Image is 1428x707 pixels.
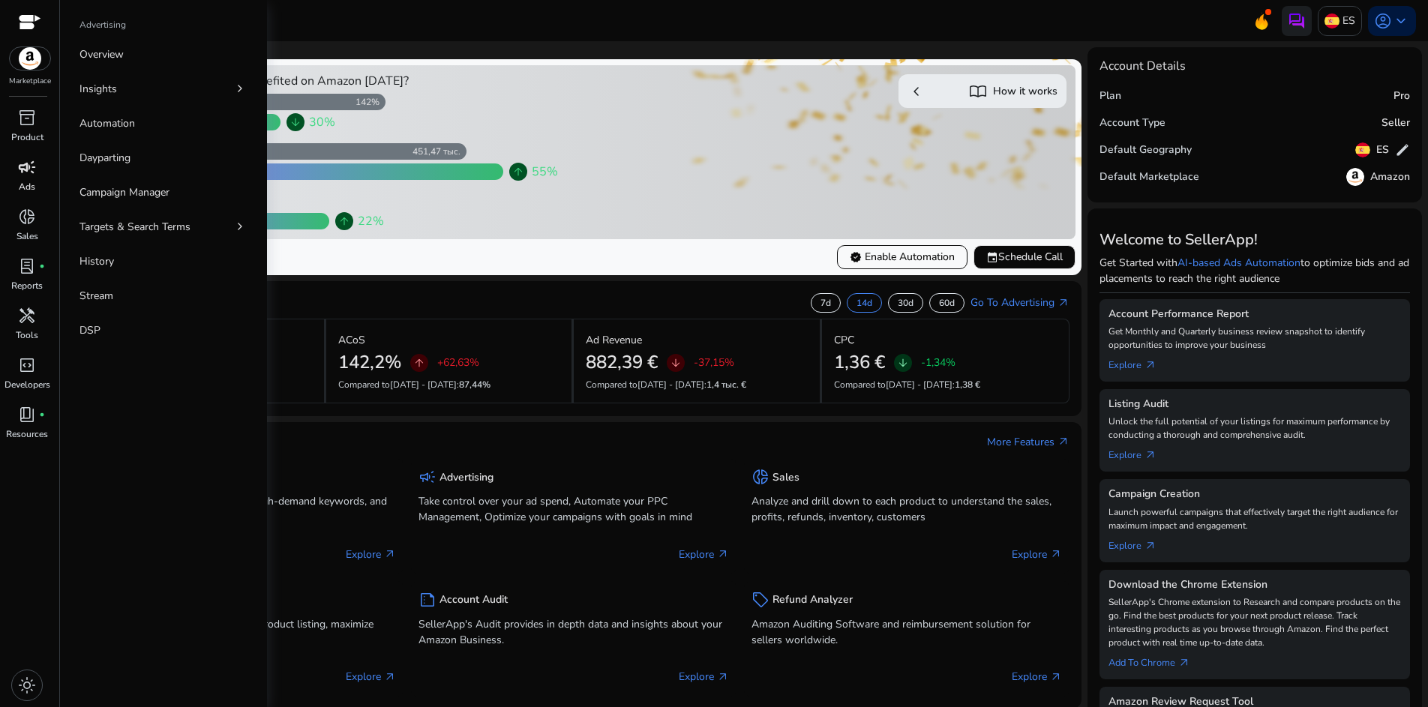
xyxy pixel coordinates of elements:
p: ES [1342,7,1355,34]
p: Developers [4,378,50,391]
span: arrow_outward [1144,359,1156,371]
p: SellerApp's Audit provides in depth data and insights about your Amazon Business. [418,616,729,648]
span: arrow_upward [338,215,350,227]
span: arrow_downward [897,357,909,369]
p: Product [11,130,43,144]
span: arrow_downward [289,116,301,128]
span: chevron_right [232,219,247,234]
img: es.svg [1355,142,1370,157]
a: Explorearrow_outward [1108,352,1168,373]
span: [DATE] - [DATE] [637,379,704,391]
p: DSP [79,322,100,338]
span: keyboard_arrow_down [1392,12,1410,30]
p: Reports [11,279,43,292]
span: 1,4 тыс. € [706,379,746,391]
span: 22% [358,212,384,230]
span: arrow_outward [1057,436,1069,448]
p: Get Started with to optimize bids and ad placements to reach the right audience [1099,255,1410,286]
p: Automation [79,115,135,131]
span: fiber_manual_record [39,263,45,269]
a: Go To Advertisingarrow_outward [970,295,1069,310]
span: arrow_upward [512,166,524,178]
p: Advertising [79,18,126,31]
h5: Account Performance Report [1108,308,1401,321]
span: arrow_outward [1178,657,1190,669]
p: Get Monthly and Quarterly business review snapshot to identify opportunities to improve your busi... [1108,325,1401,352]
span: inventory_2 [18,109,36,127]
span: Schedule Call [986,249,1063,265]
span: account_circle [1374,12,1392,30]
p: History [79,253,114,269]
span: arrow_outward [1144,449,1156,461]
p: Sales [16,229,38,243]
p: Resources [6,427,48,441]
p: Unlock the full potential of your listings for maximum performance by conducting a thorough and c... [1108,415,1401,442]
span: verified [850,251,862,263]
h5: Account Type [1099,117,1165,130]
p: Launch powerful campaigns that effectively target the right audience for maximum impact and engag... [1108,505,1401,532]
p: Explore [346,547,396,562]
p: Explore [346,669,396,685]
p: Amazon Auditing Software and reimbursement solution for sellers worldwide. [751,616,1062,648]
span: summarize [418,591,436,609]
span: arrow_outward [384,548,396,560]
p: Explore [679,669,729,685]
h2: 142,2% [338,352,401,373]
span: handyman [18,307,36,325]
p: Stream [79,288,113,304]
p: Take control over your ad spend, Automate your PPC Management, Optimize your campaigns with goals... [418,493,729,525]
h5: How it works [993,85,1057,98]
p: ACoS [338,332,365,348]
a: AI-based Ads Automation [1177,256,1300,270]
h5: Plan [1099,90,1121,103]
span: [DATE] - [DATE] [390,379,457,391]
span: arrow_outward [1057,297,1069,309]
span: import_contacts [969,82,987,100]
p: Dayparting [79,150,130,166]
p: Ad Revenue [586,332,642,348]
h5: Default Marketplace [1099,171,1199,184]
h5: Listing Audit [1108,398,1401,411]
p: Compared to : [338,378,560,391]
p: CPC [834,332,854,348]
span: chevron_right [232,81,247,96]
span: event [986,251,998,263]
img: amazon.svg [1346,168,1364,186]
p: Explore [1012,547,1062,562]
span: arrow_upward [413,357,425,369]
p: 60d [939,297,955,309]
p: Explore [679,547,729,562]
span: donut_small [18,208,36,226]
img: amazon.svg [10,47,50,70]
h5: Sales [772,472,799,484]
p: 30d [898,297,913,309]
h5: Amazon [1370,171,1410,184]
span: 1,38 € [955,379,980,391]
span: 55% [532,163,558,181]
span: arrow_outward [717,548,729,560]
p: Ads [19,180,35,193]
h5: ES [1376,144,1389,157]
a: More Featuresarrow_outward [987,434,1069,450]
div: 142% [355,96,385,108]
p: Overview [79,46,124,62]
a: Explorearrow_outward [1108,532,1168,553]
button: verifiedEnable Automation [837,245,967,269]
p: Campaign Manager [79,184,169,200]
span: 87,44% [459,379,490,391]
span: 30% [309,113,335,131]
div: 451,47 тыс. [412,145,466,157]
h5: Advertising [439,472,493,484]
p: Compared to : [586,378,808,391]
span: campaign [18,158,36,176]
span: fiber_manual_record [39,412,45,418]
p: Targets & Search Terms [79,219,190,235]
p: 14d [856,297,872,309]
img: es.svg [1324,13,1339,28]
span: arrow_outward [1050,548,1062,560]
span: lab_profile [18,257,36,275]
h2: 882,39 € [586,352,658,373]
p: -1,34% [921,358,955,368]
span: campaign [418,468,436,486]
span: edit [1395,142,1410,157]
